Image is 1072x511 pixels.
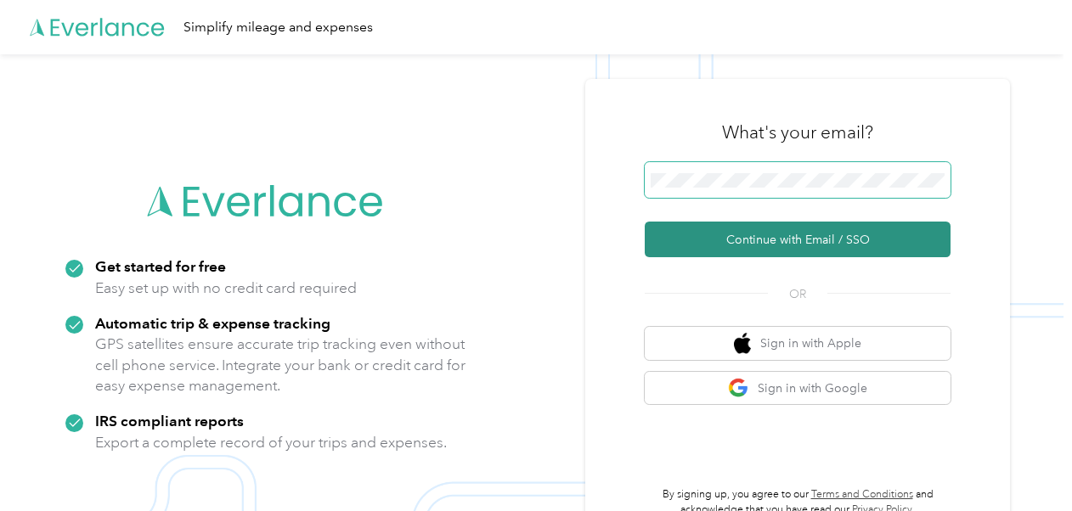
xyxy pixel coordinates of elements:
button: Continue with Email / SSO [645,222,951,257]
p: GPS satellites ensure accurate trip tracking even without cell phone service. Integrate your bank... [95,334,466,396]
h3: What's your email? [722,121,873,144]
span: OR [768,285,827,303]
button: apple logoSign in with Apple [645,327,951,360]
p: Easy set up with no credit card required [95,278,357,299]
strong: Get started for free [95,257,226,275]
p: Export a complete record of your trips and expenses. [95,432,447,453]
a: Terms and Conditions [811,488,913,501]
strong: IRS compliant reports [95,412,244,430]
img: apple logo [734,333,751,354]
div: Simplify mileage and expenses [183,17,373,38]
button: google logoSign in with Google [645,372,951,405]
img: google logo [728,378,749,399]
strong: Automatic trip & expense tracking [95,314,330,332]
